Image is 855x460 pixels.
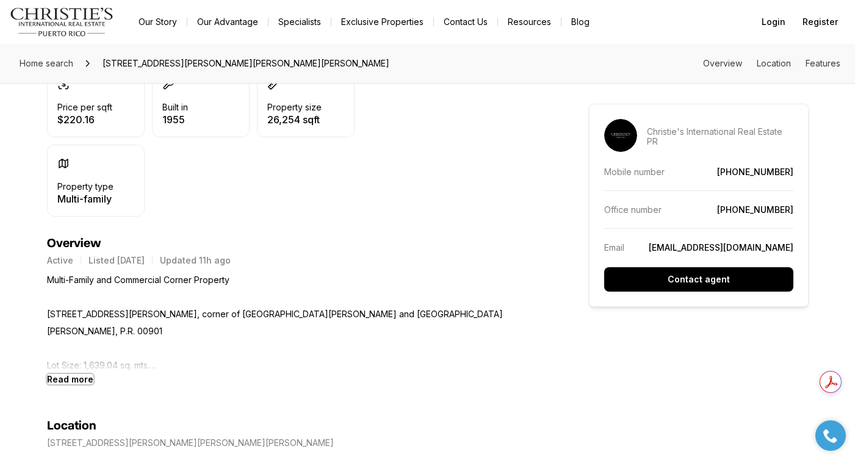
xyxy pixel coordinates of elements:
a: Skip to: Features [806,58,840,68]
button: Login [754,10,793,34]
p: Price per sqft [57,102,112,112]
p: Contact agent [668,275,730,284]
a: Exclusive Properties [331,13,433,31]
span: Home search [20,58,73,68]
a: [PHONE_NUMBER] [717,167,793,177]
p: Multi-family [57,194,114,204]
a: [PHONE_NUMBER] [717,204,793,215]
p: 26,254 sqft [267,115,322,124]
a: Skip to: Location [757,58,791,68]
h4: Location [47,419,96,433]
p: Property type [57,182,114,192]
a: Our Story [129,13,187,31]
span: [STREET_ADDRESS][PERSON_NAME][PERSON_NAME][PERSON_NAME] [98,54,394,73]
a: Specialists [269,13,331,31]
a: Resources [498,13,561,31]
p: $220.16 [57,115,112,124]
p: Multi-Family and Commercial Corner Property [STREET_ADDRESS][PERSON_NAME], corner of [GEOGRAPHIC_... [47,271,545,374]
span: Register [803,17,838,27]
nav: Page section menu [703,59,840,68]
a: Our Advantage [187,13,268,31]
a: Home search [15,54,78,73]
a: [EMAIL_ADDRESS][DOMAIN_NAME] [649,242,793,253]
p: Updated 11h ago [160,256,231,265]
p: Listed [DATE] [88,256,145,265]
p: 1955 [162,115,188,124]
p: Christie's International Real Estate PR [647,127,793,146]
p: Built in [162,102,188,112]
p: Email [604,242,624,253]
p: Property size [267,102,322,112]
img: logo [10,7,114,37]
button: Read more [47,374,93,384]
h4: Overview [47,236,545,251]
button: Contact Us [434,13,497,31]
p: [STREET_ADDRESS][PERSON_NAME][PERSON_NAME][PERSON_NAME] [47,438,334,448]
p: Active [47,256,73,265]
button: Register [795,10,845,34]
span: Login [762,17,785,27]
a: Skip to: Overview [703,58,742,68]
button: Contact agent [604,267,793,292]
p: Mobile number [604,167,665,177]
p: Office number [604,204,662,215]
a: Blog [561,13,599,31]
